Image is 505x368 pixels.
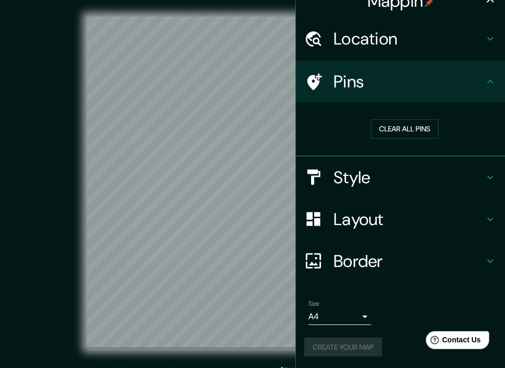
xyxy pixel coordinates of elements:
[334,209,484,230] h4: Layout
[296,61,505,103] div: Pins
[334,251,484,272] h4: Border
[412,327,493,356] iframe: Help widget launcher
[308,299,319,308] label: Size
[296,198,505,240] div: Layout
[296,157,505,198] div: Style
[308,308,371,325] div: A4
[371,119,439,139] button: Clear all pins
[296,18,505,60] div: Location
[334,71,484,92] h4: Pins
[296,240,505,282] div: Border
[334,167,484,188] h4: Style
[87,17,418,348] canvas: Map
[334,28,484,49] h4: Location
